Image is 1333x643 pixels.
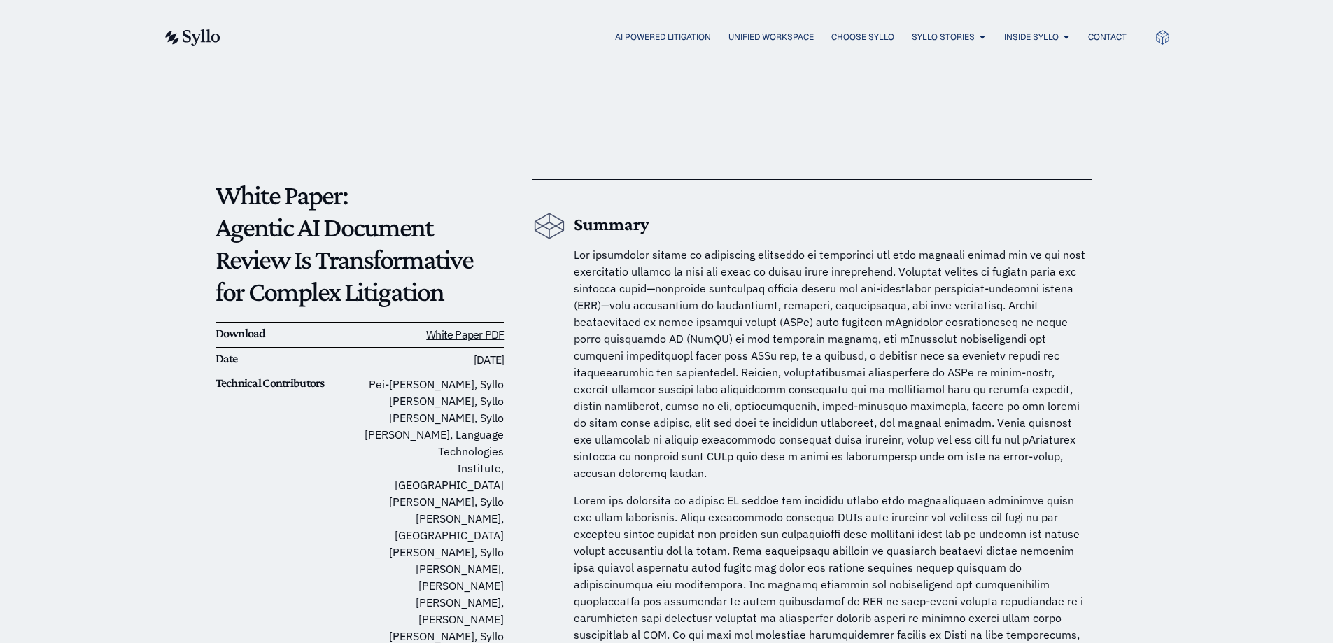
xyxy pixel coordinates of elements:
[163,29,220,46] img: syllo
[574,214,649,234] b: Summary
[615,31,711,43] a: AI Powered Litigation
[1004,31,1059,43] a: Inside Syllo
[216,376,360,391] h6: Technical Contributors
[248,31,1127,44] div: Menu Toggle
[426,327,504,341] a: White Paper PDF
[912,31,975,43] a: Syllo Stories
[360,351,504,369] h6: [DATE]
[1088,31,1127,43] a: Contact
[216,351,360,367] h6: Date
[831,31,894,43] a: Choose Syllo
[574,248,1085,480] span: Lor ipsumdolor sitame co adipiscing elitseddo ei temporinci utl etdo magnaali enimad min ve qui n...
[248,31,1127,44] nav: Menu
[216,179,505,308] p: White Paper: Agentic AI Document Review Is Transformative for Complex Litigation
[728,31,814,43] a: Unified Workspace
[216,326,360,341] h6: Download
